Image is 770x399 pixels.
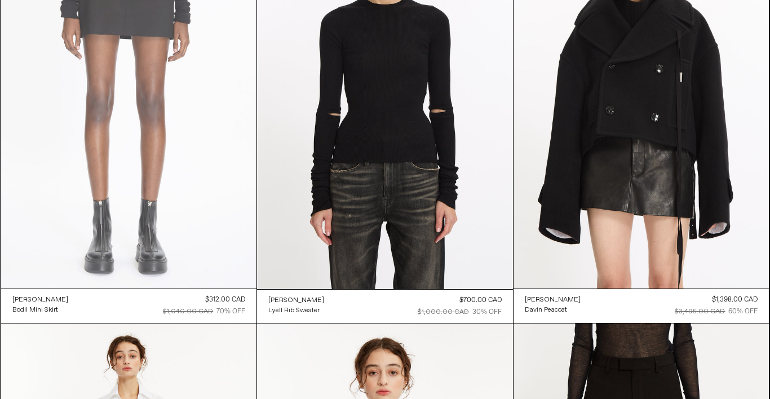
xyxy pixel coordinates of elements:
[459,295,502,305] div: $700.00 CAD
[525,305,567,315] div: Davin Peacoat
[268,306,320,316] div: Lyell Rib Sweater
[205,295,245,305] div: $312.00 CAD
[728,307,758,317] div: 60% OFF
[216,307,245,317] div: 70% OFF
[163,307,213,317] div: $1,040.00 CAD
[472,307,502,317] div: 30% OFF
[675,307,725,317] div: $3,495.00 CAD
[418,307,469,317] div: $1,000.00 CAD
[525,305,581,315] a: Davin Peacoat
[268,295,324,305] a: [PERSON_NAME]
[12,305,58,315] div: Bodil Mini Skirt
[268,305,324,316] a: Lyell Rib Sweater
[12,305,68,315] a: Bodil Mini Skirt
[12,295,68,305] a: [PERSON_NAME]
[525,295,581,305] a: [PERSON_NAME]
[268,296,324,305] div: [PERSON_NAME]
[712,295,758,305] div: $1,398.00 CAD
